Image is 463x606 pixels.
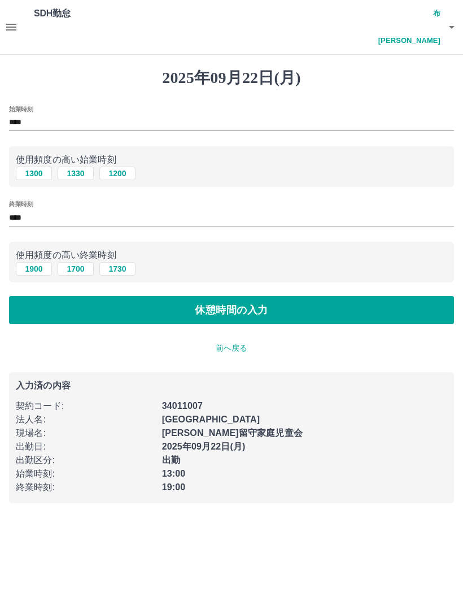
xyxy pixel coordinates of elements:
b: 13:00 [162,469,186,478]
b: 出勤 [162,455,180,465]
p: 使用頻度の高い始業時刻 [16,153,447,167]
label: 始業時刻 [9,104,33,113]
label: 終業時刻 [9,200,33,208]
p: 前へ戻る [9,342,454,354]
b: 19:00 [162,482,186,492]
button: 1700 [58,262,94,276]
b: 34011007 [162,401,203,411]
h1: 2025年09月22日(月) [9,68,454,88]
b: 2025年09月22日(月) [162,442,246,451]
p: 入力済の内容 [16,381,447,390]
p: 始業時刻 : [16,467,155,481]
p: 法人名 : [16,413,155,426]
button: 1730 [99,262,136,276]
button: 1330 [58,167,94,180]
b: [PERSON_NAME]留守家庭児童会 [162,428,303,438]
button: 1200 [99,167,136,180]
button: 1900 [16,262,52,276]
p: 現場名 : [16,426,155,440]
p: 契約コード : [16,399,155,413]
b: [GEOGRAPHIC_DATA] [162,415,260,424]
p: 出勤日 : [16,440,155,454]
p: 終業時刻 : [16,481,155,494]
button: 1300 [16,167,52,180]
p: 出勤区分 : [16,454,155,467]
p: 使用頻度の高い終業時刻 [16,248,447,262]
button: 休憩時間の入力 [9,296,454,324]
